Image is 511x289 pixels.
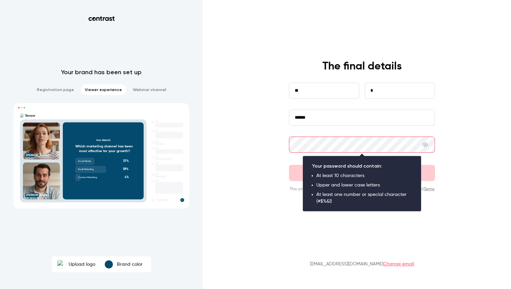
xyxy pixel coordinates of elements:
a: Privacy Policy [390,187,416,191]
h4: The final details [322,60,402,73]
li: Registration page [33,84,78,95]
button: Brand color [99,258,150,271]
label: TensorUpload logo [53,258,99,271]
p: Brand color [117,261,143,268]
li: Viewer experience [81,84,126,95]
p: Your brand has been set up [61,68,142,76]
li: Webinar channel [129,84,170,95]
img: Tensor [57,260,66,268]
a: Terms of Service [347,187,435,197]
p: [EMAIL_ADDRESS][DOMAIN_NAME] [310,261,414,267]
a: Change email [383,262,414,266]
p: This site is protected by reCAPTCHA and the Google and apply. [289,186,435,197]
